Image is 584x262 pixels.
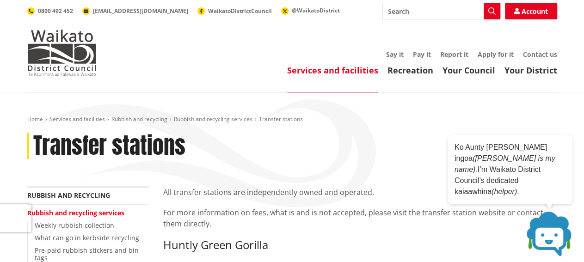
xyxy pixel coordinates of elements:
h3: Huntly Green Gorilla [163,238,557,252]
p: For more information on fees, what is and is not accepted, please visit the transfer station webs... [163,207,557,229]
a: Say it [386,50,404,59]
nav: breadcrumb [27,116,557,123]
h1: Transfer stations [33,133,185,159]
img: Waikato District Council - Te Kaunihera aa Takiwaa o Waikato [27,30,97,76]
a: Weekly rubbish collection [35,221,114,230]
a: WaikatoDistrictCouncil [197,7,272,15]
span: Transfer stations [259,115,303,123]
a: @WaikatoDistrict [281,6,340,14]
span: [EMAIL_ADDRESS][DOMAIN_NAME] [93,7,188,15]
input: Search input [382,3,500,19]
a: Pay it [413,50,431,59]
a: Home [27,115,43,123]
a: Contact us [523,50,557,59]
a: Report it [440,50,468,59]
span: WaikatoDistrictCouncil [208,7,272,15]
em: (helper) [492,188,517,195]
em: ([PERSON_NAME] is my name). [455,154,555,173]
a: Rubbish and recycling services [174,115,252,123]
p: All transfer stations are independently owned and operated. [163,187,557,198]
a: What can go in kerbside recycling [35,233,139,242]
a: Account [505,3,557,19]
a: Rubbish and recycling [111,115,167,123]
a: 0800 492 452 [27,7,73,15]
span: 0800 492 452 [38,7,73,15]
a: Your Council [443,65,495,76]
a: Apply for it [478,50,514,59]
p: Ko Aunty [PERSON_NAME] ingoa I’m Waikato District Council’s dedicated kaiaawhina . [455,142,566,197]
span: @WaikatoDistrict [292,6,340,14]
a: Rubbish and recycling [27,191,110,200]
a: Recreation [387,65,433,76]
a: [EMAIL_ADDRESS][DOMAIN_NAME] [82,7,188,15]
a: Services and facilities [287,65,378,76]
a: Your District [504,65,557,76]
a: Services and facilities [49,115,105,123]
a: Rubbish and recycling services [27,208,124,217]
